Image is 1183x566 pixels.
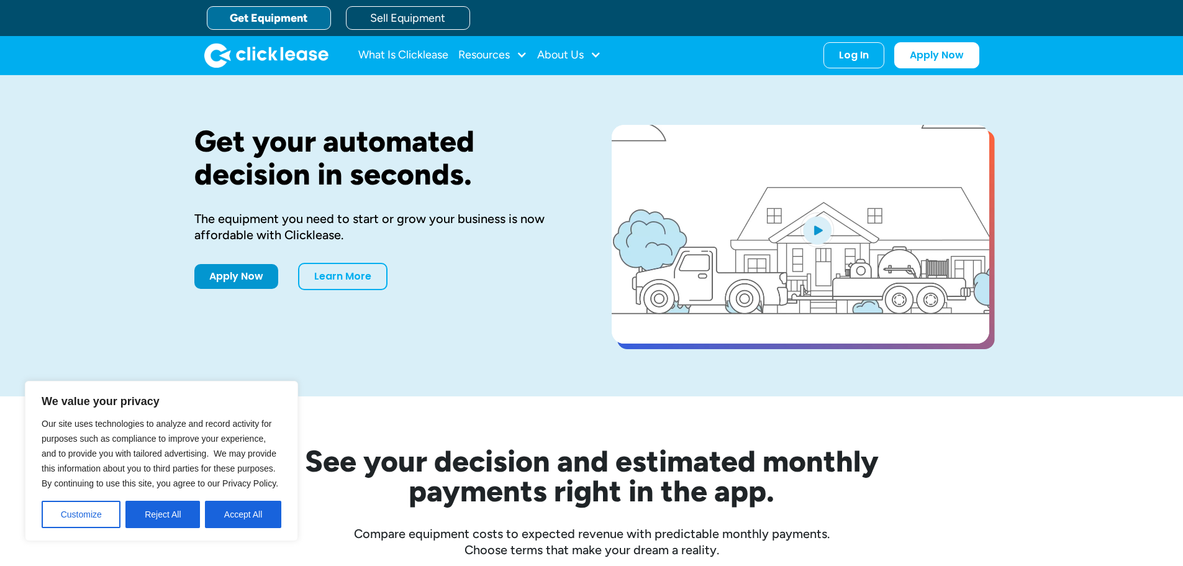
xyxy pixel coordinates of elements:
div: About Us [537,43,601,68]
div: Log In [839,49,869,62]
a: Apply Now [894,42,979,68]
h1: Get your automated decision in seconds. [194,125,572,191]
div: Resources [458,43,527,68]
div: Compare equipment costs to expected revenue with predictable monthly payments. Choose terms that ... [194,526,989,558]
a: open lightbox [612,125,989,344]
span: Our site uses technologies to analyze and record activity for purposes such as compliance to impr... [42,419,278,488]
button: Reject All [125,501,200,528]
img: Clicklease logo [204,43,329,68]
div: We value your privacy [25,381,298,541]
button: Customize [42,501,120,528]
a: What Is Clicklease [358,43,448,68]
a: Learn More [298,263,388,290]
a: Get Equipment [207,6,331,30]
a: Apply Now [194,264,278,289]
a: Sell Equipment [346,6,470,30]
button: Accept All [205,501,281,528]
p: We value your privacy [42,394,281,409]
h2: See your decision and estimated monthly payments right in the app. [244,446,940,506]
div: The equipment you need to start or grow your business is now affordable with Clicklease. [194,211,572,243]
img: Blue play button logo on a light blue circular background [800,212,834,247]
a: home [204,43,329,68]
